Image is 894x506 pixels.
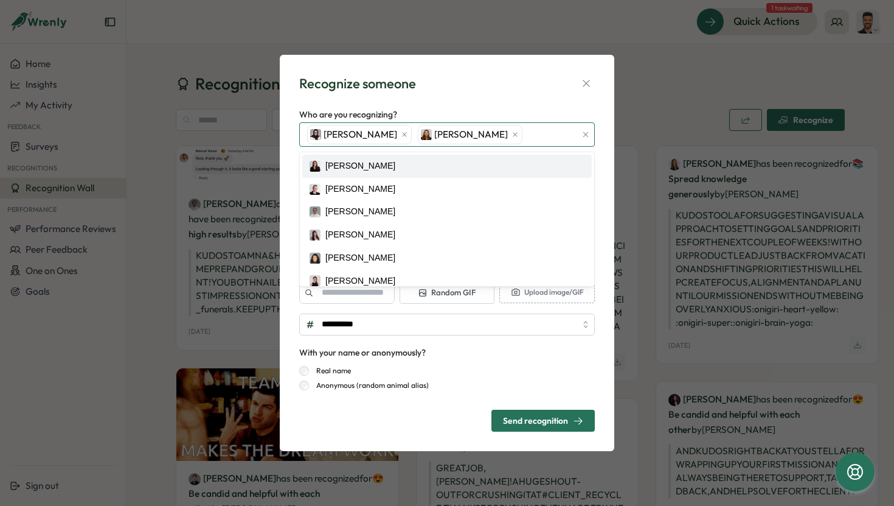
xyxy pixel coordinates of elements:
[309,366,351,376] label: Real name
[421,129,432,140] img: Maria Makarova
[299,74,416,93] div: Recognize someone
[434,128,508,141] span: [PERSON_NAME]
[400,282,495,304] button: Random GIF
[491,410,595,432] button: Send recognition
[325,205,395,219] div: [PERSON_NAME]
[299,108,397,122] label: Who are you recognizing?
[310,253,321,264] img: Angelina Costa
[310,129,321,140] img: Batool Fatima
[310,161,321,172] img: Adriana Fosca
[310,230,321,241] img: Andrea Lopez
[325,251,395,265] div: [PERSON_NAME]
[324,128,397,141] span: [PERSON_NAME]
[310,184,321,195] img: Almudena Bernardos
[325,275,395,288] div: [PERSON_NAME]
[310,275,321,286] img: Axi Molnar
[325,228,395,242] div: [PERSON_NAME]
[325,160,395,173] div: [PERSON_NAME]
[418,287,476,298] span: Random GIF
[299,346,426,360] div: With your name or anonymously?
[309,381,429,390] label: Anonymous (random animal alias)
[325,183,395,196] div: [PERSON_NAME]
[310,206,321,217] img: Amna Khattak
[503,416,583,426] div: Send recognition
